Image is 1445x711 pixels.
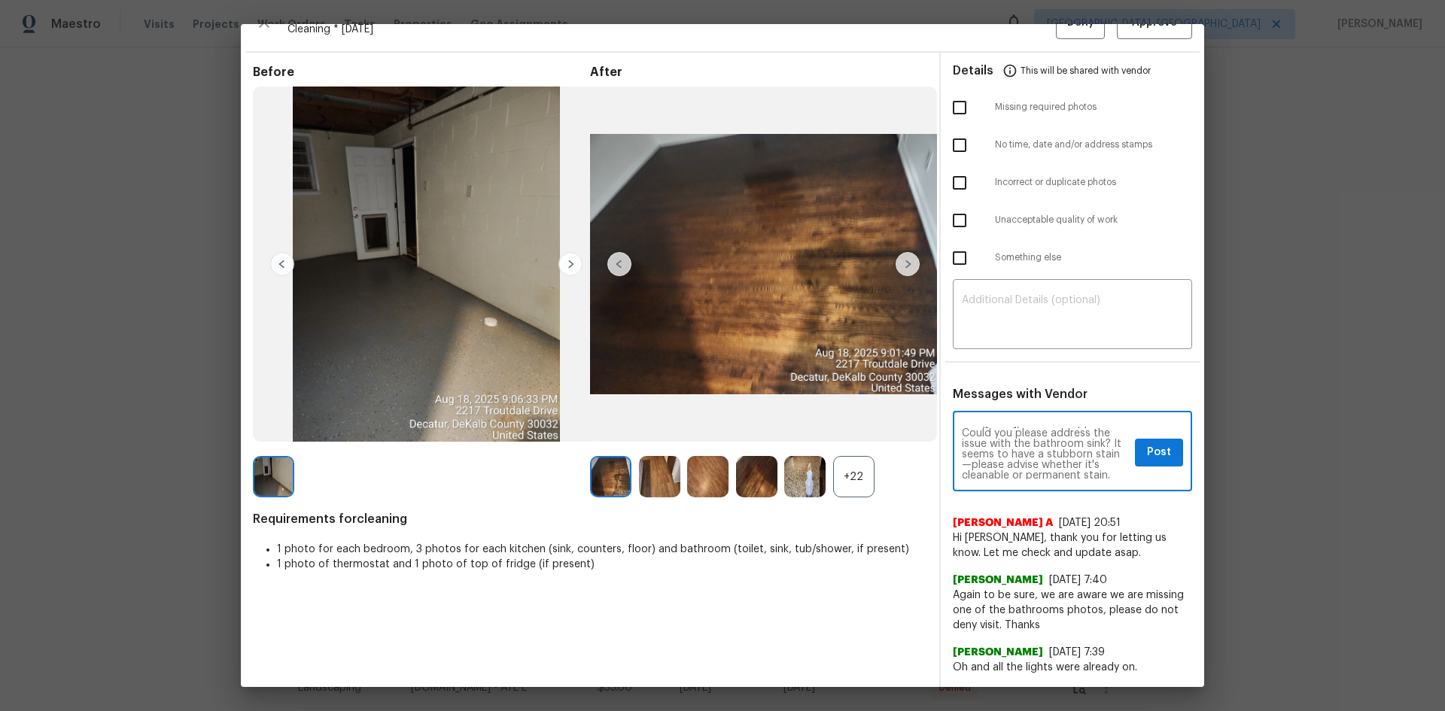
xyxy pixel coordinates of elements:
span: Post [1147,443,1171,462]
div: +22 [833,456,875,497]
span: Unacceptable quality of work [995,214,1192,226]
div: Incorrect or duplicate photos [941,164,1204,202]
img: left-chevron-button-url [270,252,294,276]
span: Hi [PERSON_NAME], thank you for letting us know. Let me check and update asap. [953,530,1192,561]
span: [DATE] 20:51 [1059,518,1121,528]
span: Something else [995,251,1192,264]
span: After [590,65,927,80]
span: [PERSON_NAME] [953,645,1043,660]
img: right-chevron-button-url [896,252,920,276]
span: Before [253,65,590,80]
span: Details [953,53,993,89]
img: left-chevron-button-url [607,252,631,276]
span: [PERSON_NAME] [953,573,1043,588]
img: right-chevron-button-url [558,252,583,276]
span: Missing required photos [995,101,1192,114]
span: This will be shared with vendor [1021,53,1151,89]
div: Missing required photos [941,89,1204,126]
span: Requirements for cleaning [253,512,927,527]
textarea: Maintenance Audit Team: Hello! After further review, the visit([DATE]) has been approved. Could y... [962,427,1129,479]
span: Again to be sure, we are aware we are missing one of the bathrooms photos, please do not deny vis... [953,588,1192,633]
span: Incorrect or duplicate photos [995,176,1192,189]
span: [DATE] 7:39 [1049,647,1105,658]
span: Oh and all the lights were already on. [953,660,1192,675]
div: Something else [941,239,1204,277]
span: No time, date and/or address stamps [995,138,1192,151]
div: Unacceptable quality of work [941,202,1204,239]
span: [PERSON_NAME] A [953,515,1053,530]
span: [PERSON_NAME] [953,687,1043,702]
span: [DATE] 7:40 [1049,575,1107,585]
li: 1 photo for each bedroom, 3 photos for each kitchen (sink, counters, floor) and bathroom (toilet,... [277,542,927,557]
div: No time, date and/or address stamps [941,126,1204,164]
span: Cleaning * [DATE] [287,22,1056,37]
span: Messages with Vendor [953,388,1088,400]
button: Post [1135,439,1183,466]
li: 1 photo of thermostat and 1 photo of top of fridge (if present) [277,557,927,572]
